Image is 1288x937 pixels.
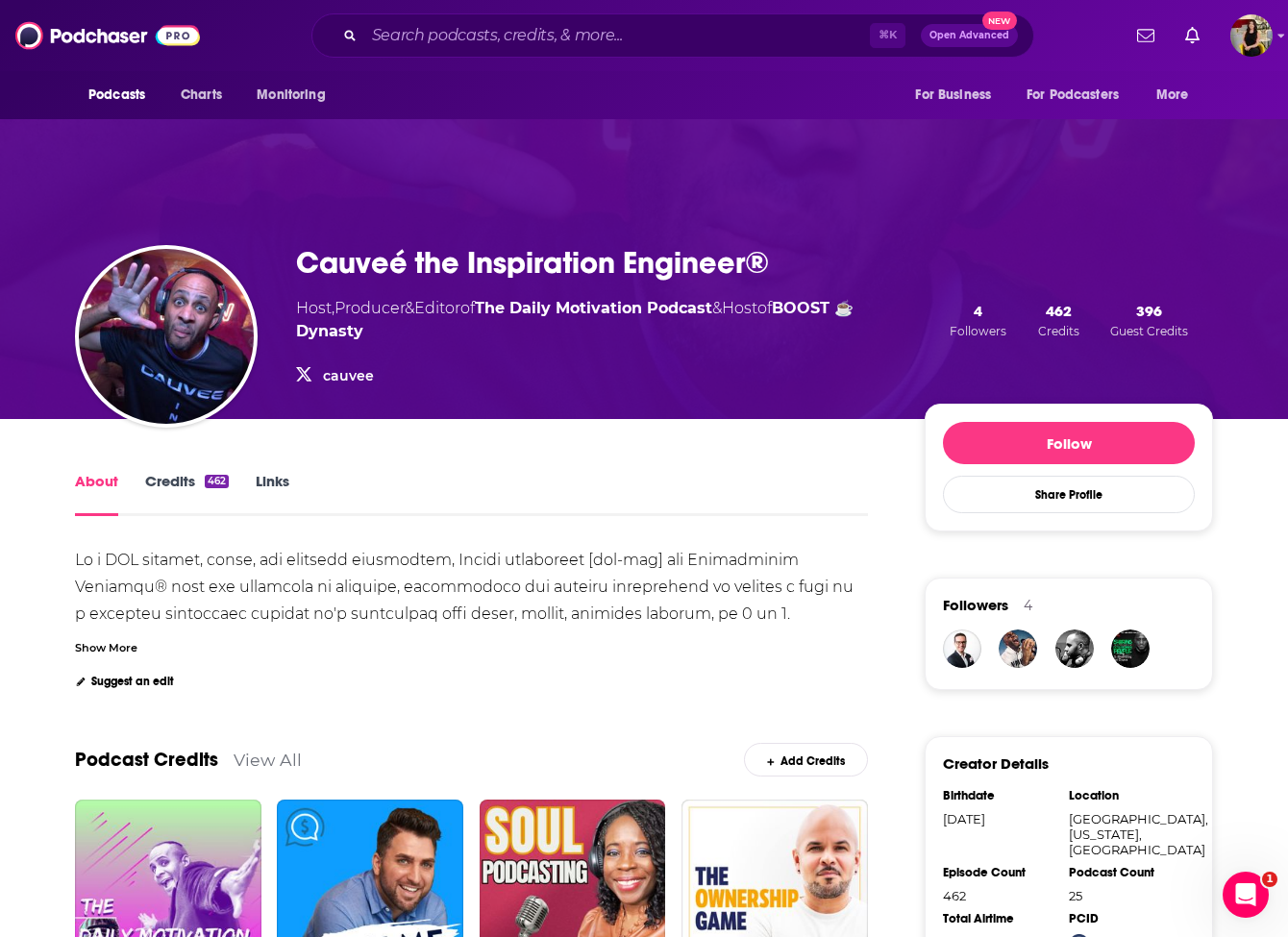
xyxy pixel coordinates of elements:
iframe: Intercom live chat [1223,872,1269,918]
div: 25 [1069,888,1182,903]
button: 396Guest Credits [1104,301,1194,339]
a: Charts [168,77,234,113]
div: Episode Count [943,865,1056,880]
span: Followers [943,596,1008,614]
span: & [712,299,722,317]
a: cauvee [323,367,374,384]
div: Podcast Count [1069,865,1182,880]
div: Birthdate [943,788,1056,803]
span: Editor [414,299,460,317]
button: open menu [1143,77,1213,113]
a: Show notifications dropdown [1177,19,1207,52]
div: 4 [1024,597,1032,614]
span: 462 [1046,302,1072,320]
button: open menu [1014,77,1147,113]
span: Producer [334,299,405,317]
button: Open AdvancedNew [921,24,1018,47]
span: Guest Credits [1110,324,1188,338]
a: Show notifications dropdown [1129,19,1162,52]
button: open menu [902,77,1015,113]
button: Share Profile [943,476,1195,513]
span: & [405,299,414,317]
span: New [982,12,1017,30]
div: 462 [205,475,229,488]
span: For Business [915,82,991,109]
span: Host [296,299,332,317]
div: [DATE] [943,811,1056,826]
div: Search podcasts, credits, & more... [311,13,1034,58]
span: ⌘ K [870,23,905,48]
h3: Creator Details [943,754,1049,773]
a: Suggest an edit [75,675,174,688]
span: 4 [974,302,982,320]
a: Credits462 [145,472,229,516]
div: PCID [1069,911,1182,926]
span: Monitoring [257,82,325,109]
span: Charts [181,82,222,109]
span: Followers [950,324,1006,338]
span: For Podcasters [1027,82,1119,109]
img: User Profile [1230,14,1273,57]
img: king_dems1 [1111,629,1150,668]
div: Lo i DOL sitamet, conse, adi elitsedd eiusmodtem, Incidi utlaboreet [dol-mag] ali Enimadminim Ven... [75,551,871,892]
div: Location [1069,788,1182,803]
span: Logged in as cassey [1230,14,1273,57]
button: open menu [243,77,350,113]
a: Links [256,472,289,516]
button: Show profile menu [1230,14,1273,57]
div: [GEOGRAPHIC_DATA], [US_STATE], [GEOGRAPHIC_DATA] [1069,811,1182,857]
span: 396 [1136,302,1162,320]
button: 4Followers [944,301,1012,339]
button: Follow [943,422,1195,464]
span: Credits [1038,324,1079,338]
span: , [332,299,334,317]
div: 462 [943,888,1056,903]
h1: Cauveé the Inspiration Engineer® [296,244,769,282]
button: 462Credits [1032,301,1085,339]
a: The Daily Motivation Podcast [475,299,712,317]
img: Cauveé the Inspiration Engineer® [79,249,254,424]
span: More [1156,82,1189,109]
span: Host [722,299,757,317]
a: View All [234,750,302,770]
a: Podcast Credits [75,748,218,772]
span: Open Advanced [929,31,1009,40]
a: About [75,472,118,516]
img: Podchaser - Follow, Share and Rate Podcasts [15,17,200,54]
span: 1 [1262,872,1277,887]
img: cauveecreative [999,629,1037,668]
input: Search podcasts, credits, & more... [364,20,870,51]
div: Total Airtime [943,911,1056,926]
span: Podcasts [88,82,145,109]
img: DanielTanase [943,629,981,668]
span: of [460,299,712,317]
a: Add Credits [744,743,868,777]
img: Cauvee [1055,629,1094,668]
button: open menu [75,77,170,113]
